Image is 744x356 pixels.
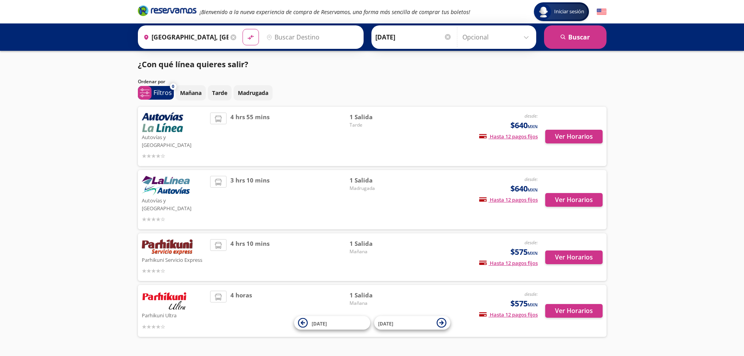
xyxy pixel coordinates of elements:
[263,27,359,47] input: Buscar Destino
[528,123,538,129] small: MXN
[138,78,165,85] p: Ordenar por
[200,8,470,16] em: ¡Bienvenido a la nueva experiencia de compra de Reservamos, una forma más sencilla de comprar tus...
[525,176,538,182] em: desde:
[545,250,603,264] button: Ver Horarios
[350,248,404,255] span: Mañana
[350,185,404,192] span: Madrugada
[525,113,538,119] em: desde:
[138,5,196,19] a: Brand Logo
[350,291,404,300] span: 1 Salida
[142,239,193,255] img: Parhikuni Servicio Express
[525,239,538,246] em: desde:
[142,195,207,212] p: Autovías y [GEOGRAPHIC_DATA]
[142,113,183,132] img: Autovías y La Línea
[479,311,538,318] span: Hasta 12 pagos fijos
[142,176,190,195] img: Autovías y La Línea
[528,250,538,256] small: MXN
[350,176,404,185] span: 1 Salida
[180,89,202,97] p: Mañana
[374,316,450,330] button: [DATE]
[350,122,404,129] span: Tarde
[528,302,538,308] small: MXN
[544,25,607,49] button: Buscar
[479,259,538,267] span: Hasta 12 pagos fijos
[312,320,327,327] span: [DATE]
[551,8,587,16] span: Iniciar sesión
[142,132,207,149] p: Autovías y [GEOGRAPHIC_DATA]
[153,88,172,97] p: Filtros
[172,83,174,90] span: 0
[597,7,607,17] button: English
[462,27,532,47] input: Opcional
[528,187,538,193] small: MXN
[545,130,603,143] button: Ver Horarios
[230,176,269,224] span: 3 hrs 10 mins
[350,239,404,248] span: 1 Salida
[138,5,196,16] i: Brand Logo
[138,86,174,100] button: 0Filtros
[510,246,538,258] span: $575
[230,113,269,160] span: 4 hrs 55 mins
[230,291,252,331] span: 4 horas
[138,59,248,70] p: ¿Con qué línea quieres salir?
[350,113,404,122] span: 1 Salida
[545,304,603,318] button: Ver Horarios
[212,89,227,97] p: Tarde
[479,196,538,203] span: Hasta 12 pagos fijos
[510,183,538,195] span: $640
[375,27,452,47] input: Elegir Fecha
[234,85,273,100] button: Madrugada
[378,320,393,327] span: [DATE]
[510,120,538,131] span: $640
[545,193,603,207] button: Ver Horarios
[176,85,206,100] button: Mañana
[525,291,538,297] em: desde:
[479,133,538,140] span: Hasta 12 pagos fijos
[510,298,538,309] span: $575
[294,316,370,330] button: [DATE]
[230,239,269,275] span: 4 hrs 10 mins
[142,310,207,320] p: Parhikuni Ultra
[142,291,187,310] img: Parhikuni Ultra
[208,85,232,100] button: Tarde
[142,255,207,264] p: Parhikuni Servicio Express
[350,300,404,307] span: Mañana
[238,89,268,97] p: Madrugada
[140,27,228,47] input: Buscar Origen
